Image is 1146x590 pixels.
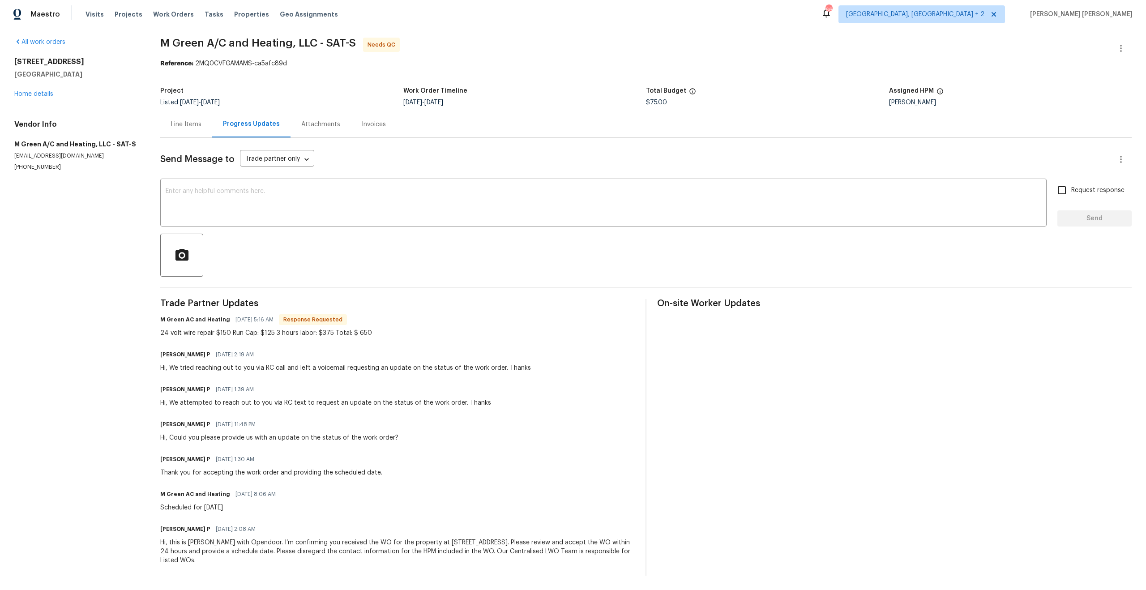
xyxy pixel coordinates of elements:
div: 2MQ0CVFGAMAMS-ca5afc89d [160,59,1132,68]
h5: Total Budget [646,88,686,94]
span: [DATE] [180,99,199,106]
h6: [PERSON_NAME] P [160,420,210,429]
div: 66 [825,5,832,14]
h6: [PERSON_NAME] P [160,385,210,394]
h2: [STREET_ADDRESS] [14,57,139,66]
h6: [PERSON_NAME] P [160,455,210,464]
div: Trade partner only [240,152,314,167]
b: Reference: [160,60,193,67]
a: All work orders [14,39,65,45]
span: The hpm assigned to this work order. [936,88,944,99]
h6: [PERSON_NAME] P [160,350,210,359]
span: [DATE] 11:48 PM [216,420,256,429]
h6: [PERSON_NAME] P [160,525,210,534]
h5: Work Order Timeline [403,88,467,94]
span: Geo Assignments [280,10,338,19]
span: [DATE] 1:30 AM [216,455,254,464]
span: [GEOGRAPHIC_DATA], [GEOGRAPHIC_DATA] + 2 [846,10,984,19]
p: [PHONE_NUMBER] [14,163,139,171]
div: Hi, Could you please provide us with an update on the status of the work order? [160,433,398,442]
div: Attachments [301,120,340,129]
span: [DATE] 2:08 AM [216,525,256,534]
span: Maestro [30,10,60,19]
span: Projects [115,10,142,19]
div: 24 volt wire repair $150 Run Cap: $125 3 hours labor: $375 Total: $ 650 [160,329,372,338]
span: [DATE] 1:39 AM [216,385,254,394]
h5: Project [160,88,184,94]
span: Needs QC [368,40,399,49]
span: [DATE] [201,99,220,106]
span: Listed [160,99,220,106]
span: [DATE] [403,99,422,106]
span: $75.00 [646,99,667,106]
div: Hi, We attempted to reach out to you via RC text to request an update on the status of the work o... [160,398,491,407]
span: [DATE] 5:16 AM [235,315,274,324]
h5: Assigned HPM [889,88,934,94]
span: Work Orders [153,10,194,19]
h5: M Green A/C and Heating, LLC - SAT-S [14,140,139,149]
span: Properties [234,10,269,19]
span: [DATE] [424,99,443,106]
span: M Green A/C and Heating, LLC - SAT-S [160,38,356,48]
span: [DATE] 8:06 AM [235,490,276,499]
h6: M Green AC and Heating [160,490,230,499]
span: - [180,99,220,106]
div: Progress Updates [223,120,280,128]
div: Thank you for accepting the work order and providing the scheduled date. [160,468,382,477]
a: Home details [14,91,53,97]
span: [PERSON_NAME] [PERSON_NAME] [1026,10,1133,19]
span: Response Requested [280,315,346,324]
span: Visits [86,10,104,19]
span: On-site Worker Updates [657,299,1132,308]
span: [DATE] 2:19 AM [216,350,254,359]
h5: [GEOGRAPHIC_DATA] [14,70,139,79]
div: Line Items [171,120,201,129]
span: Trade Partner Updates [160,299,635,308]
h4: Vendor Info [14,120,139,129]
span: - [403,99,443,106]
div: Hi, this is [PERSON_NAME] with Opendoor. I’m confirming you received the WO for the property at [... [160,538,635,565]
span: Tasks [205,11,223,17]
h6: M Green AC and Heating [160,315,230,324]
div: [PERSON_NAME] [889,99,1132,106]
p: [EMAIL_ADDRESS][DOMAIN_NAME] [14,152,139,160]
span: Request response [1071,186,1125,195]
div: Scheduled for [DATE] [160,503,281,512]
span: The total cost of line items that have been proposed by Opendoor. This sum includes line items th... [689,88,696,99]
div: Invoices [362,120,386,129]
div: Hi, We tried reaching out to you via RC call and left a voicemail requesting an update on the sta... [160,363,531,372]
span: Send Message to [160,155,235,164]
